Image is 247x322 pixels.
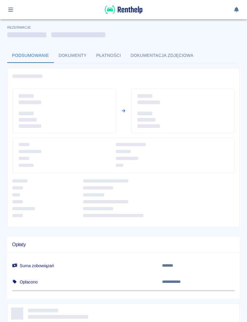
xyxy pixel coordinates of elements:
[105,11,142,16] a: Renthelp logo
[126,48,199,63] button: Dokumentacja zdjęciowa
[12,242,235,248] span: Opłaty
[12,263,152,269] h6: Suma zobowiązań
[92,48,126,63] button: Płatności
[54,48,92,63] button: Dokumenty
[12,279,152,285] h6: Opłacono
[7,48,54,63] button: Podsumowanie
[12,290,235,291] span: Nadpłata: 0,00 zł
[7,26,31,29] span: Rezerwacje
[105,5,142,15] img: Renthelp logo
